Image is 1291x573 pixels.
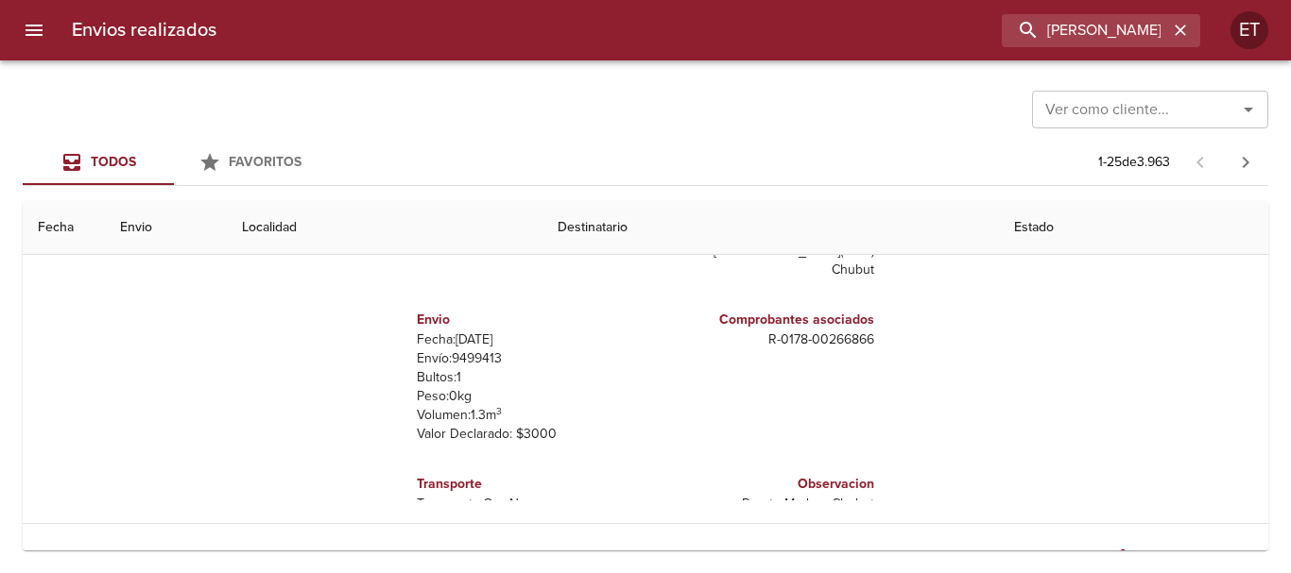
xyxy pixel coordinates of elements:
[1098,153,1170,172] p: 1 - 25 de 3.963
[1187,548,1206,567] span: star_border
[1133,548,1152,567] span: No tiene pedido asociado
[38,549,75,565] div: [DATE]
[653,261,874,279] p: Chubut
[417,330,638,349] p: Fecha: [DATE]
[1225,548,1244,567] span: notifications_none
[417,368,638,387] p: Bultos: 1
[603,549,708,565] em: [PERSON_NAME]
[496,405,502,417] sup: 3
[417,495,638,514] p: Transporte: Oro Negro
[417,406,638,425] p: Volumen: 1.3 m
[128,547,181,570] span: 9432708
[417,474,638,495] h6: Transporte
[653,474,874,495] h6: Observacion
[417,425,638,444] p: Valor Declarado: $ 3000
[542,201,998,255] th: Destinatario
[417,349,638,368] p: Envío: 9499413
[417,310,638,330] h6: Envio
[72,15,216,45] h6: Envios realizados
[1231,11,1268,49] div: ET
[227,201,542,255] th: Localidad
[11,8,57,53] button: menu
[653,310,874,330] h6: Comprobantes asociados
[1002,14,1168,47] input: buscar
[653,330,874,349] p: R - 0178 - 00266866
[1014,548,1090,567] div: Entregado
[23,201,105,255] th: Fecha
[712,549,748,565] em: Borea
[653,495,874,514] p: Puerto Madryn Chubut
[999,201,1268,255] th: Estado
[229,154,301,170] span: Favoritos
[23,140,325,185] div: Tabs Envios
[91,154,136,170] span: Todos
[1235,96,1262,123] button: Abrir
[1114,548,1133,567] span: Tiene documentos adjuntos
[417,387,638,406] p: Peso: 0 kg
[105,201,227,255] th: Envio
